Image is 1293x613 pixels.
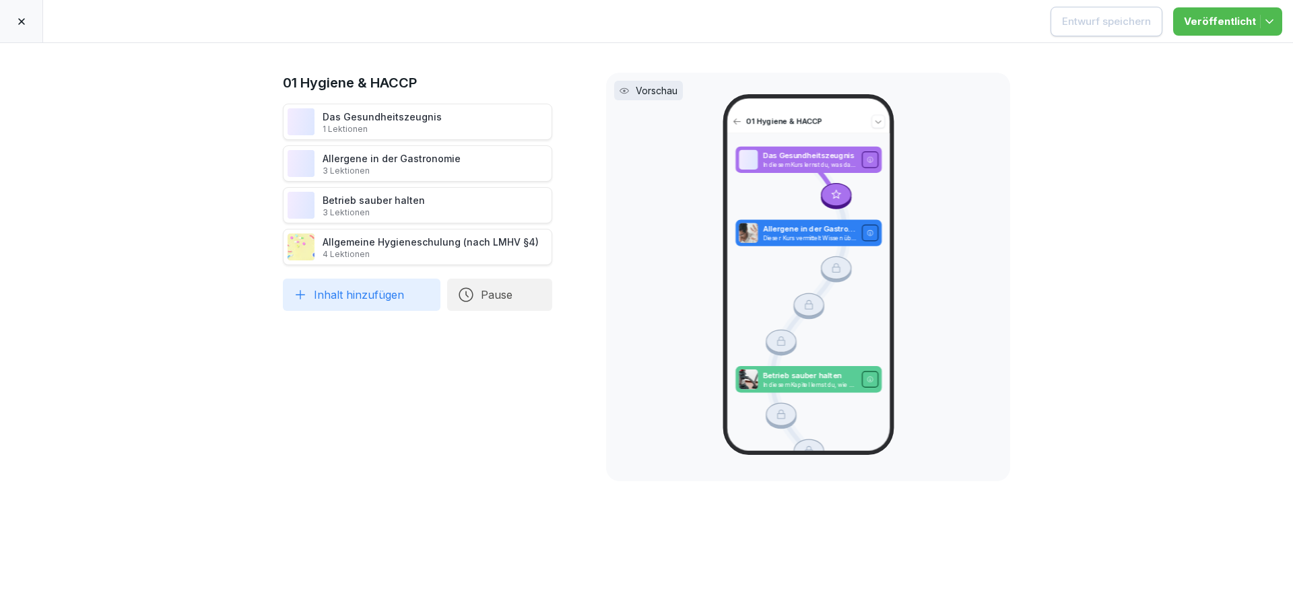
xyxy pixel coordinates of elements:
[1051,7,1162,36] button: Entwurf speichern
[1062,14,1151,29] div: Entwurf speichern
[323,193,425,218] div: Betrieb sauber halten
[283,229,552,265] div: Allgemeine Hygieneschulung (nach LMHV §4)4 Lektionen
[762,224,857,235] p: Allergene in der Gastronomie
[447,279,552,311] button: Pause
[288,192,314,219] img: oeltbzfvn9voln8zb3pf7pfr.png
[738,223,757,244] img: kzdkv7jiunquxpuabah5d9oo.png
[323,110,442,135] div: Das Gesundheitszeugnis
[323,124,442,135] p: 1 Lektionen
[323,249,539,260] p: 4 Lektionen
[283,104,552,140] div: Das Gesundheitszeugnis1 Lektionen
[738,369,757,390] img: oeltbzfvn9voln8zb3pf7pfr.png
[1173,7,1282,36] button: Veröffentlicht
[636,83,677,98] p: Vorschau
[762,161,857,169] p: In diesem Kurs lernst du, was das Gesundheitszeugnis ist und wie du es bekommst.
[1184,14,1271,29] div: Veröffentlicht
[323,166,461,176] p: 3 Lektionen
[738,150,757,170] img: l1yociqb07f55abt0uwlwy68.png
[283,73,552,93] h1: 01 Hygiene & HACCP
[323,235,539,260] div: Allgemeine Hygieneschulung (nach LMHV §4)
[762,370,857,381] p: Betrieb sauber halten
[288,233,314,260] img: pnxrhsgnynh33lkwpecije13.png
[745,116,867,127] p: 01 Hygiene & HACCP
[323,207,425,218] p: 3 Lektionen
[323,151,461,176] div: Allergene in der Gastronomie
[283,187,552,223] div: Betrieb sauber halten3 Lektionen
[762,381,857,388] p: In diesem Kapitel lernst du, wie du dafür sorgst, dass der Betrieb immer den Hygieneanforderungen...
[288,108,314,135] img: l1yociqb07f55abt0uwlwy68.png
[762,235,857,242] p: Dieser Kurs vermittelt Wissen über Allergene, deren Kennzeichnung und Kommunikation, Küchenmanage...
[762,151,857,161] p: Das Gesundheitszeugnis
[283,279,440,311] button: Inhalt hinzufügen
[288,150,314,177] img: kzdkv7jiunquxpuabah5d9oo.png
[283,145,552,182] div: Allergene in der Gastronomie3 Lektionen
